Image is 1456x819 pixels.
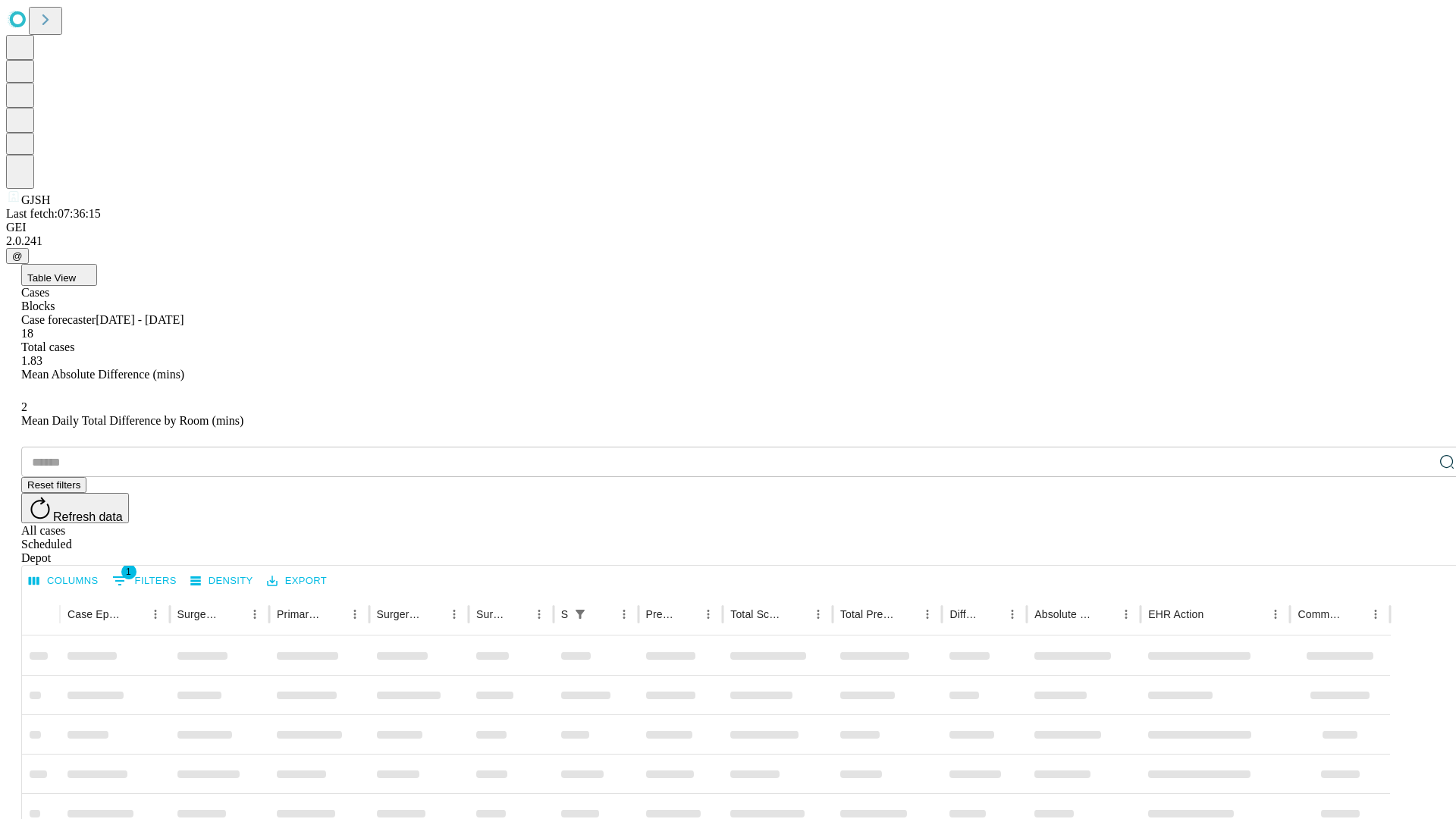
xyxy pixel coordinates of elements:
button: Menu [1002,604,1023,625]
span: Mean Absolute Difference (mins) [21,368,184,381]
span: Last fetch: 07:36:15 [6,207,101,220]
span: 1.83 [21,354,42,367]
button: Refresh data [21,493,129,523]
div: Total Predicted Duration [840,608,895,620]
div: Surgery Date [476,608,506,620]
button: Sort [981,604,1002,625]
div: GEI [6,221,1450,234]
div: EHR Action [1148,608,1203,620]
button: Sort [1094,604,1116,625]
span: Refresh data [53,510,123,523]
button: Sort [592,604,613,625]
span: @ [12,250,23,262]
button: Sort [507,604,529,625]
button: Menu [917,604,938,625]
button: Menu [1365,604,1386,625]
div: Case Epic Id [67,608,122,620]
button: Sort [124,604,145,625]
button: Sort [676,604,698,625]
div: Predicted In Room Duration [646,608,676,620]
span: [DATE] - [DATE] [96,313,184,326]
button: Menu [344,604,366,625]
button: Sort [1344,604,1365,625]
span: 2 [21,400,27,413]
div: Difference [949,608,979,620]
button: Menu [145,604,166,625]
button: Export [263,570,331,593]
button: Menu [808,604,829,625]
button: Reset filters [21,477,86,493]
span: Reset filters [27,479,80,491]
div: 2.0.241 [6,234,1450,248]
div: Scheduled In Room Duration [561,608,568,620]
button: Table View [21,264,97,286]
div: Absolute Difference [1034,608,1093,620]
span: Mean Daily Total Difference by Room (mins) [21,414,243,427]
span: 1 [121,564,136,579]
button: Menu [444,604,465,625]
button: Menu [613,604,635,625]
button: Sort [1205,604,1226,625]
div: Total Scheduled Duration [730,608,785,620]
button: Menu [244,604,265,625]
span: 18 [21,327,33,340]
button: Sort [422,604,444,625]
button: Menu [698,604,719,625]
button: @ [6,248,29,264]
span: Table View [27,272,76,284]
button: Sort [223,604,244,625]
div: Comments [1298,608,1341,620]
button: Sort [323,604,344,625]
button: Menu [1265,604,1286,625]
div: Surgery Name [377,608,421,620]
button: Menu [1116,604,1137,625]
button: Show filters [108,569,180,593]
span: Total cases [21,340,74,353]
button: Select columns [25,570,102,593]
button: Show filters [570,604,591,625]
button: Density [187,570,257,593]
span: Case forecaster [21,313,96,326]
div: 1 active filter [570,604,591,625]
button: Sort [786,604,808,625]
button: Menu [529,604,550,625]
div: Surgeon Name [177,608,221,620]
button: Sort [896,604,917,625]
div: Primary Service [277,608,321,620]
span: GJSH [21,193,50,206]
